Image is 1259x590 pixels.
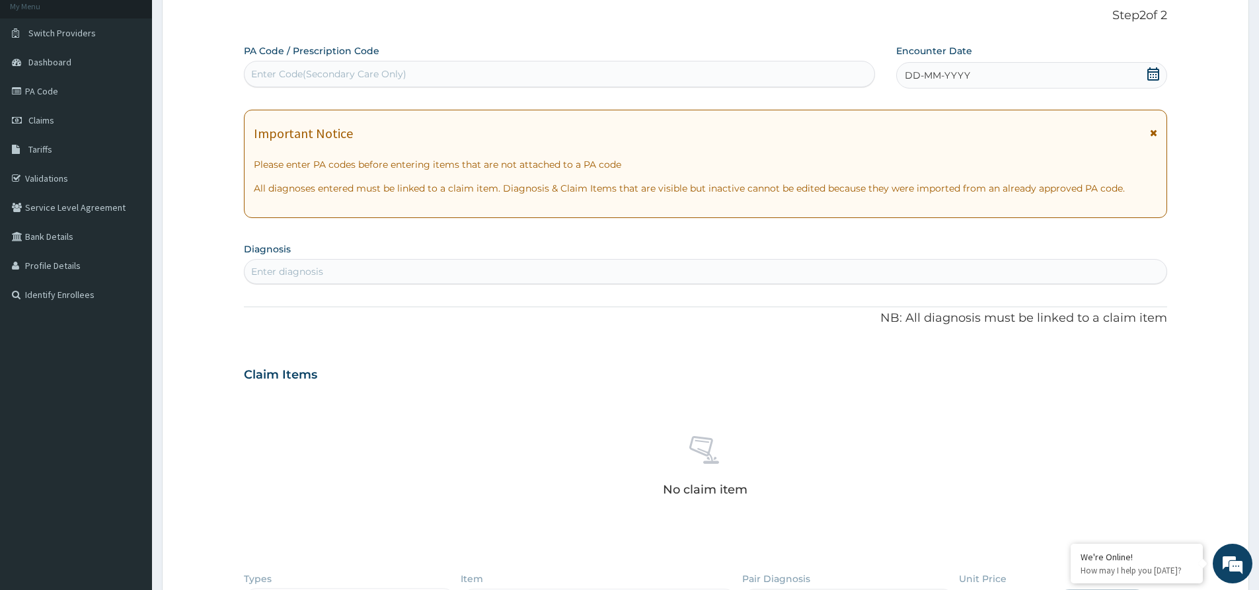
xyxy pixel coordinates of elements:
[905,69,970,82] span: DD-MM-YYYY
[217,7,248,38] div: Minimize live chat window
[28,143,52,155] span: Tariffs
[244,310,1167,327] p: NB: All diagnosis must be linked to a claim item
[663,483,747,496] p: No claim item
[28,114,54,126] span: Claims
[77,166,182,300] span: We're online!
[24,66,54,99] img: d_794563401_company_1708531726252_794563401
[244,9,1167,23] p: Step 2 of 2
[1081,565,1193,576] p: How may I help you today?
[244,242,291,256] label: Diagnosis
[69,74,222,91] div: Chat with us now
[1081,551,1193,563] div: We're Online!
[251,265,323,278] div: Enter diagnosis
[896,44,972,57] label: Encounter Date
[254,158,1157,171] p: Please enter PA codes before entering items that are not attached to a PA code
[244,368,317,383] h3: Claim Items
[244,44,379,57] label: PA Code / Prescription Code
[254,126,353,141] h1: Important Notice
[254,182,1157,195] p: All diagnoses entered must be linked to a claim item. Diagnosis & Claim Items that are visible bu...
[28,56,71,68] span: Dashboard
[7,361,252,407] textarea: Type your message and hit 'Enter'
[28,27,96,39] span: Switch Providers
[251,67,406,81] div: Enter Code(Secondary Care Only)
